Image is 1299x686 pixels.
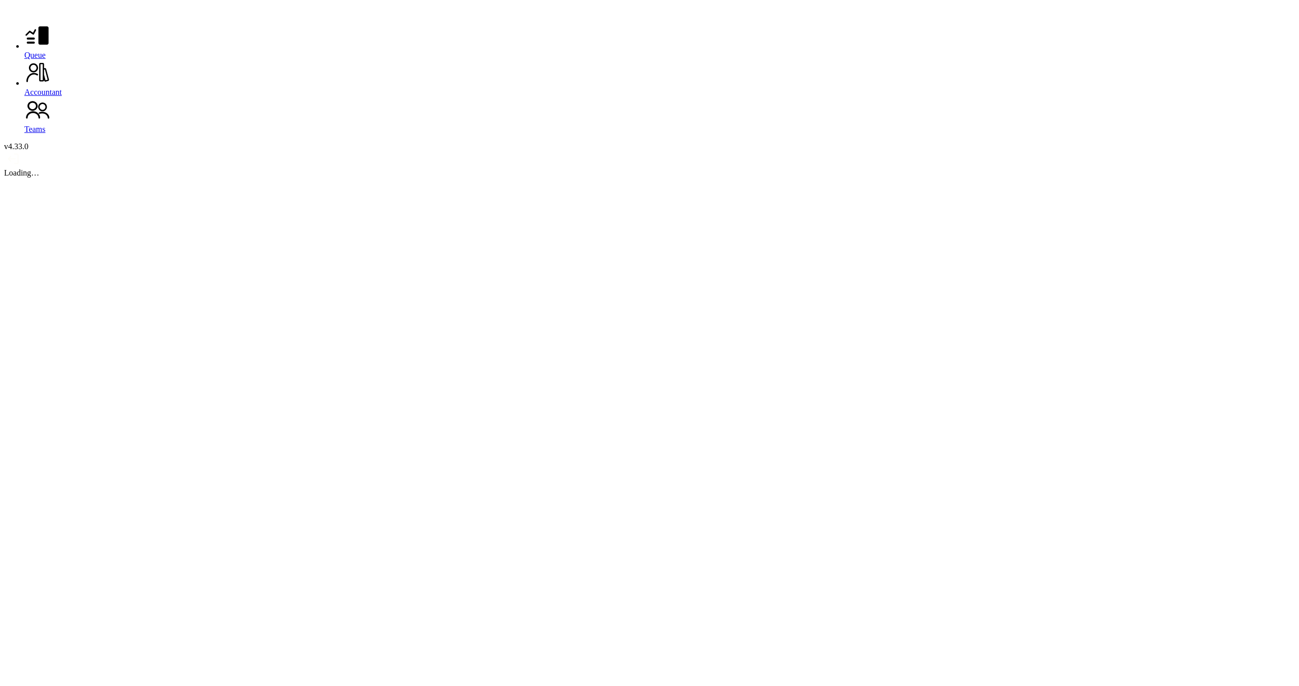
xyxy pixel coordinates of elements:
span: Accountant [24,88,62,96]
a: Teams [24,97,1295,134]
a: Queue [24,23,1295,60]
a: Accountant [24,60,1295,97]
div: v 4.33.0 [4,142,1295,151]
span: Loading… [4,168,39,177]
span: Teams [24,125,46,133]
span: Queue [24,51,46,59]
